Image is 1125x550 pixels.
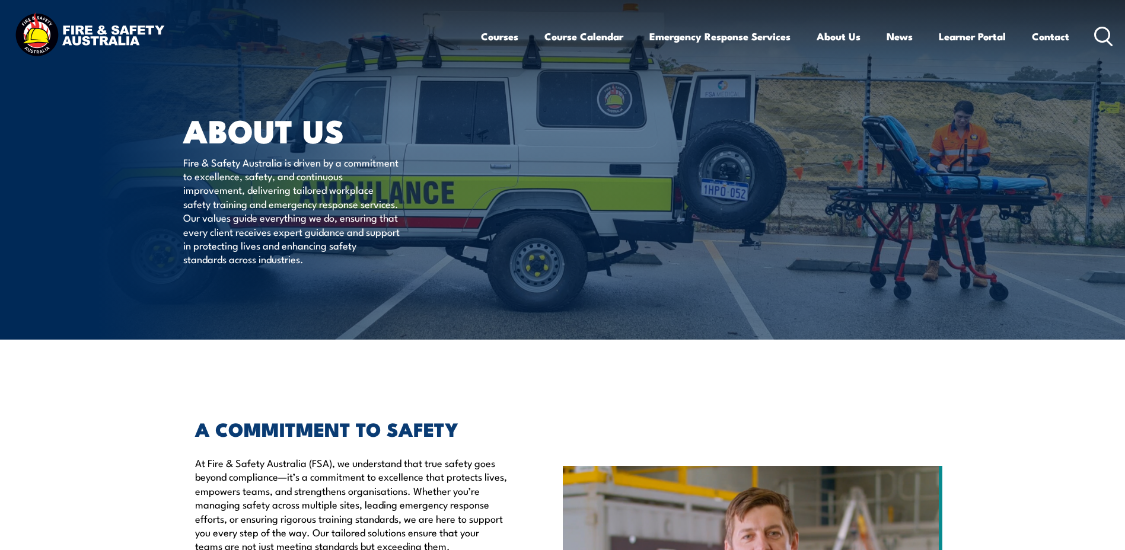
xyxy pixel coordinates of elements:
a: Contact [1032,21,1069,52]
a: News [887,21,913,52]
a: Courses [481,21,518,52]
a: Course Calendar [544,21,623,52]
a: About Us [817,21,861,52]
a: Emergency Response Services [649,21,791,52]
h1: About Us [183,116,476,144]
h2: A COMMITMENT TO SAFETY [195,420,508,437]
a: Learner Portal [939,21,1006,52]
p: Fire & Safety Australia is driven by a commitment to excellence, safety, and continuous improveme... [183,155,400,266]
